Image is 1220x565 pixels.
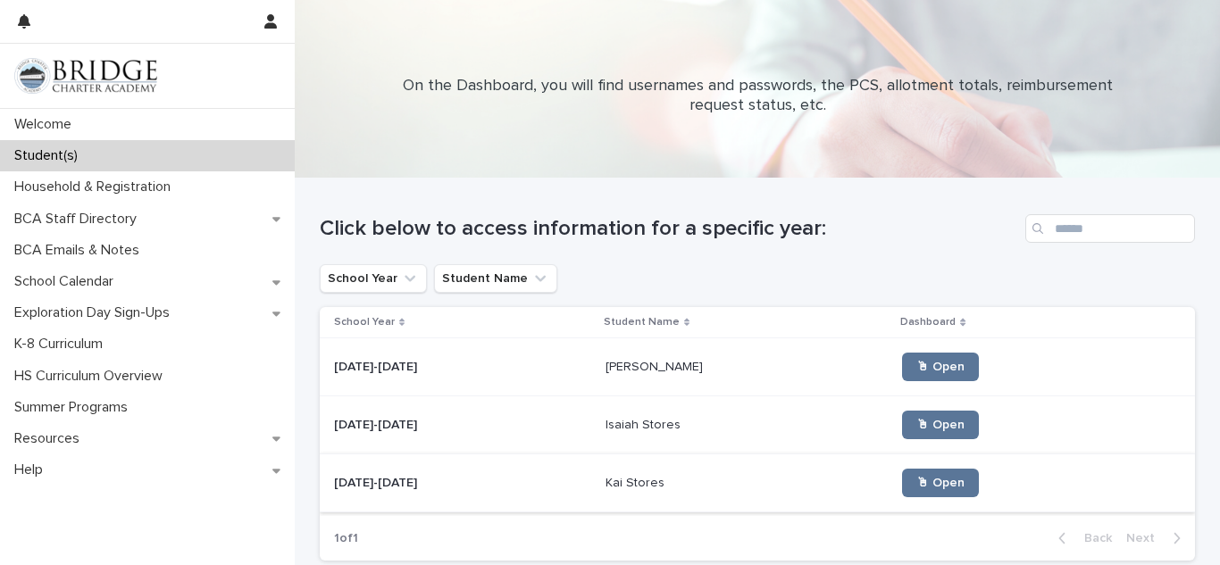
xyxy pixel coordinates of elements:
p: Dashboard [900,312,956,332]
a: 🖱 Open [902,411,979,439]
p: On the Dashboard, you will find usernames and passwords, the PCS, allotment totals, reimbursement... [400,77,1115,115]
p: 1 of 1 [320,517,372,561]
p: [DATE]-[DATE] [334,356,421,375]
button: School Year [320,264,427,293]
p: Help [7,461,57,478]
p: HS Curriculum Overview [7,368,177,385]
p: Exploration Day Sign-Ups [7,304,184,321]
p: Isaiah Stores [606,414,684,433]
input: Search [1025,214,1195,243]
button: Next [1119,530,1195,546]
p: Resources [7,430,94,447]
p: [PERSON_NAME] [606,356,706,375]
p: BCA Emails & Notes [7,242,154,259]
p: Kai Stores [606,472,668,491]
button: Student Name [434,264,557,293]
p: K-8 Curriculum [7,336,117,353]
p: [DATE]-[DATE] [334,472,421,491]
a: 🖱 Open [902,353,979,381]
p: Welcome [7,116,86,133]
img: V1C1m3IdTEidaUdm9Hs0 [14,58,157,94]
tr: [DATE]-[DATE][DATE]-[DATE] [PERSON_NAME][PERSON_NAME] 🖱 Open [320,338,1195,396]
p: School Calendar [7,273,128,290]
span: Back [1074,532,1112,544]
p: [DATE]-[DATE] [334,414,421,433]
tr: [DATE]-[DATE][DATE]-[DATE] Kai StoresKai Stores 🖱 Open [320,454,1195,512]
p: Household & Registration [7,179,185,195]
tr: [DATE]-[DATE][DATE]-[DATE] Isaiah StoresIsaiah Stores 🖱 Open [320,396,1195,454]
span: 🖱 Open [916,477,965,489]
p: School Year [334,312,395,332]
button: Back [1044,530,1119,546]
p: BCA Staff Directory [7,211,151,228]
span: Next [1126,532,1166,544]
h1: Click below to access information for a specific year: [320,216,1018,242]
span: 🖱 Open [916,419,965,431]
p: Student(s) [7,147,92,164]
p: Student Name [604,312,680,332]
span: 🖱 Open [916,361,965,373]
a: 🖱 Open [902,469,979,497]
p: Summer Programs [7,399,142,416]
